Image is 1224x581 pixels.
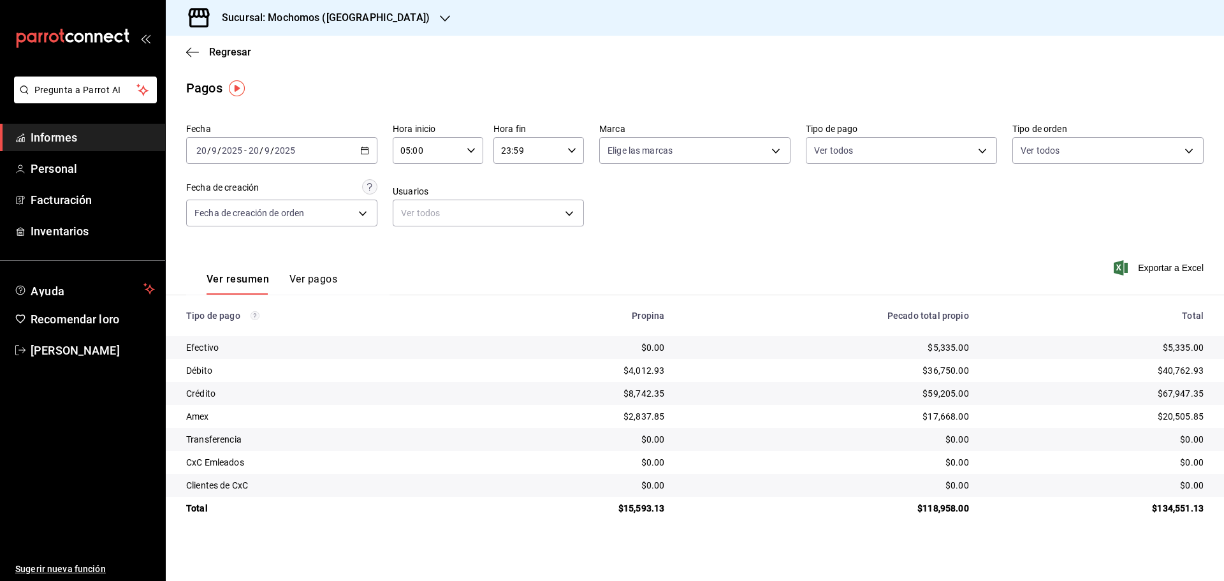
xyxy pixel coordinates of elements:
a: Pregunta a Parrot AI [9,92,157,106]
input: -- [211,145,217,156]
font: Hora fin [493,124,526,134]
font: Usuarios [393,186,428,196]
font: $36,750.00 [922,365,969,376]
font: Personal [31,162,77,175]
font: [PERSON_NAME] [31,344,120,357]
font: Amex [186,411,209,422]
font: Hora inicio [393,124,435,134]
font: $20,505.85 [1158,411,1204,422]
font: $118,958.00 [917,503,969,513]
font: $0.00 [641,480,665,490]
font: Inventarios [31,224,89,238]
font: Tipo de pago [186,311,240,321]
font: - [244,145,247,156]
font: $0.00 [945,480,969,490]
font: Ver resumen [207,273,269,285]
font: Ver todos [814,145,853,156]
font: $0.00 [641,457,665,467]
font: Fecha de creación de orden [194,208,304,218]
button: Pregunta a Parrot AI [14,77,157,103]
font: / [259,145,263,156]
font: Pregunta a Parrot AI [34,85,121,95]
font: Débito [186,365,212,376]
svg: Los pagos realizados con Pay y otras terminales son montos brutos. [251,311,259,320]
font: Fecha [186,124,211,134]
button: abrir_cajón_menú [140,33,150,43]
font: $0.00 [1180,480,1204,490]
font: Fecha de creación [186,182,259,193]
font: Sucursal: Mochomos ([GEOGRAPHIC_DATA]) [222,11,430,24]
font: $0.00 [641,434,665,445]
font: Propina [632,311,664,321]
font: $4,012.93 [623,365,664,376]
font: $0.00 [1180,457,1204,467]
input: ---- [221,145,243,156]
font: Elige las marcas [608,145,673,156]
font: Transferencia [186,434,242,445]
font: $2,837.85 [623,411,664,422]
font: Ayuda [31,284,65,298]
font: Clientes de CxC [186,480,248,490]
font: $0.00 [945,457,969,467]
font: / [217,145,221,156]
font: Ver todos [401,208,440,218]
font: / [207,145,211,156]
font: $0.00 [945,434,969,445]
font: $5,335.00 [1163,342,1204,353]
font: Ver todos [1021,145,1060,156]
font: Pagos [186,80,222,96]
input: -- [264,145,270,156]
font: $0.00 [1180,434,1204,445]
font: $0.00 [641,342,665,353]
input: ---- [274,145,296,156]
font: $67,947.35 [1158,388,1204,399]
font: Crédito [186,388,215,399]
font: Facturación [31,193,92,207]
font: Marca [599,124,625,134]
button: Exportar a Excel [1116,260,1204,276]
font: Recomendar loro [31,313,119,326]
div: pestañas de navegación [207,272,337,295]
button: Regresar [186,46,251,58]
font: / [270,145,274,156]
font: Ver pagos [289,273,337,285]
font: $5,335.00 [928,342,968,353]
font: Tipo de orden [1012,124,1067,134]
font: Regresar [209,46,251,58]
font: $134,551.13 [1152,503,1204,513]
input: -- [196,145,207,156]
font: Informes [31,131,77,144]
font: Total [1182,311,1204,321]
input: -- [248,145,259,156]
font: $59,205.00 [922,388,969,399]
font: Tipo de pago [806,124,858,134]
font: Total [186,503,208,513]
font: $40,762.93 [1158,365,1204,376]
font: Sugerir nueva función [15,564,106,574]
font: Exportar a Excel [1138,263,1204,273]
font: Pecado total propio [887,311,969,321]
font: $15,593.13 [618,503,665,513]
font: $17,668.00 [922,411,969,422]
font: CxC Emleados [186,457,244,467]
font: Efectivo [186,342,219,353]
img: Marcador de información sobre herramientas [229,80,245,96]
font: $8,742.35 [623,388,664,399]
